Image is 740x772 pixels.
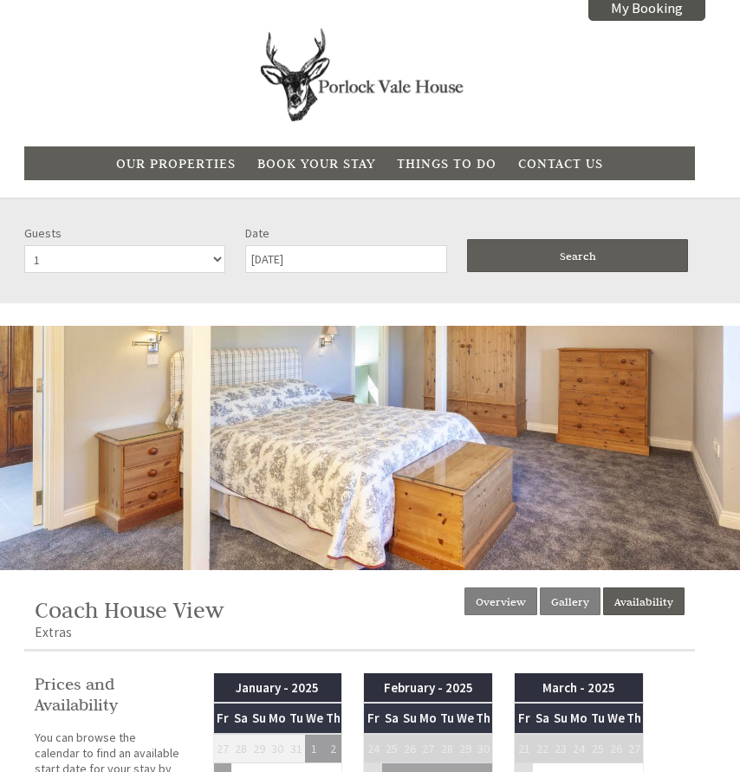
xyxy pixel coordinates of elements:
[35,596,224,624] a: Coach House View
[364,673,493,703] th: February - 2025
[533,734,551,763] td: 22
[213,703,231,733] th: Fr
[603,587,685,615] a: Availability
[464,587,537,615] a: Overview
[607,734,625,763] td: 26
[551,734,569,763] td: 23
[570,734,588,763] td: 24
[305,703,323,733] th: We
[250,703,269,733] th: Su
[269,734,287,763] td: 30
[419,734,438,763] td: 27
[456,703,474,733] th: We
[467,239,688,272] button: Search
[250,734,269,763] td: 29
[438,703,456,733] th: Tu
[245,225,446,241] label: Date
[588,703,607,733] th: Tu
[324,703,342,733] th: Th
[213,673,342,703] th: January - 2025
[364,734,382,763] td: 24
[397,155,497,172] a: Things To Do
[533,703,551,733] th: Sa
[35,673,182,715] a: Prices and Availability
[245,245,446,273] input: Arrival Date
[287,703,305,733] th: Tu
[625,703,643,733] th: Th
[551,703,569,733] th: Su
[540,587,600,615] a: Gallery
[515,734,533,763] td: 21
[560,249,596,263] span: Search
[287,734,305,763] td: 31
[364,703,382,733] th: Fr
[231,703,250,733] th: Sa
[257,155,375,172] a: Book Your Stay
[116,155,236,172] a: Our Properties
[518,155,603,172] a: Contact Us
[456,734,474,763] td: 29
[570,703,588,733] th: Mo
[35,624,72,640] a: Extras
[269,703,287,733] th: Mo
[324,734,342,763] td: 2
[251,29,468,121] img: Porlock Vale House
[400,734,419,763] td: 26
[213,734,231,763] td: 27
[382,703,400,733] th: Sa
[607,703,625,733] th: We
[231,734,250,763] td: 28
[515,703,533,733] th: Fr
[588,734,607,763] td: 25
[625,734,643,763] td: 27
[400,703,419,733] th: Su
[419,703,438,733] th: Mo
[24,225,225,241] label: Guests
[515,673,644,703] th: March - 2025
[438,734,456,763] td: 28
[475,734,493,763] td: 30
[382,734,400,763] td: 25
[475,703,493,733] th: Th
[305,734,323,763] td: 1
